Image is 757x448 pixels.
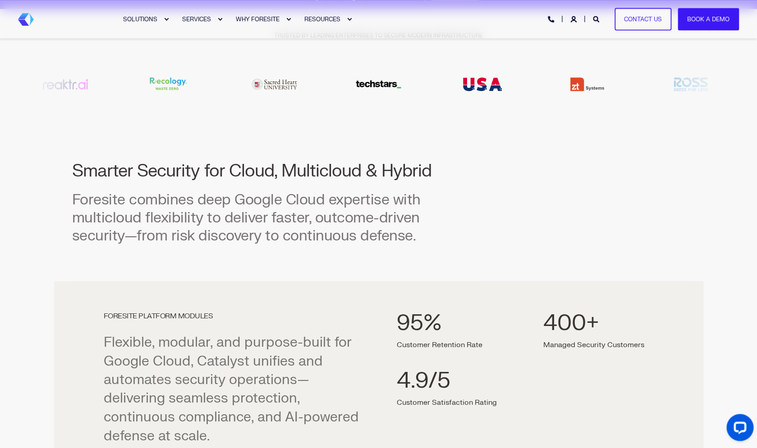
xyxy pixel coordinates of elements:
img: ZT Systems logo [542,71,632,98]
a: Back to Home [18,13,34,26]
div: 17 / 20 [331,71,426,98]
img: Sacred Heart University logo [229,71,319,98]
p: Managed Security Customers [543,341,644,348]
div: 16 / 20 [226,71,321,98]
p: Customer Retention Rate [397,341,497,348]
div: 15 / 20 [122,71,217,98]
a: Book a Demo [678,8,739,31]
span: RESOURCES [304,15,340,23]
p: Flexible, modular, and purpose-built for Google Cloud, Catalyst unifies and automates security op... [104,333,361,445]
img: Recology logo [125,71,215,98]
img: Foresite brand mark, a hexagon shape of blues with a directional arrow to the right hand side [18,13,34,26]
div: 20 / 20 [644,71,739,98]
a: Open Search [593,15,601,23]
h2: Smarter Security for Cloud, Multicloud & Hybrid [72,161,463,182]
iframe: LiveChat chat widget [719,410,757,448]
div: 4.9/5 [397,370,497,392]
p: Customer Satisfaction Rating [397,399,497,406]
div: 400+ [543,312,644,334]
div: 19 / 20 [539,71,634,98]
div: Expand SOLUTIONS [164,17,169,22]
span: TRUSTED BY LEADING ENTERPRISES TO SECURE MODERN INFRASTRUCTURE [274,32,483,39]
div: 14 / 20 [18,71,113,98]
img: Reaktr.ai logo [21,71,111,98]
div: Expand WHY FORESITE [286,17,291,22]
div: 18 / 20 [435,71,530,98]
a: Login [570,15,578,23]
span: WHY FORESITE [236,15,280,23]
img: USA Hauling & Waste logo [438,71,528,98]
img: Ross Stores logo [646,71,736,98]
img: Techstars logo [333,71,423,98]
div: Expand RESOURCES [347,17,352,22]
a: Contact Us [615,8,671,31]
span: SOLUTIONS [123,15,157,23]
div: 95% [397,312,497,334]
h3: Foresite combines deep Google Cloud expertise with multicloud flexibility to deliver faster, outc... [72,191,463,245]
div: Expand SERVICES [217,17,223,22]
h4: FORESITE PLATFORM MODULES [104,312,361,320]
